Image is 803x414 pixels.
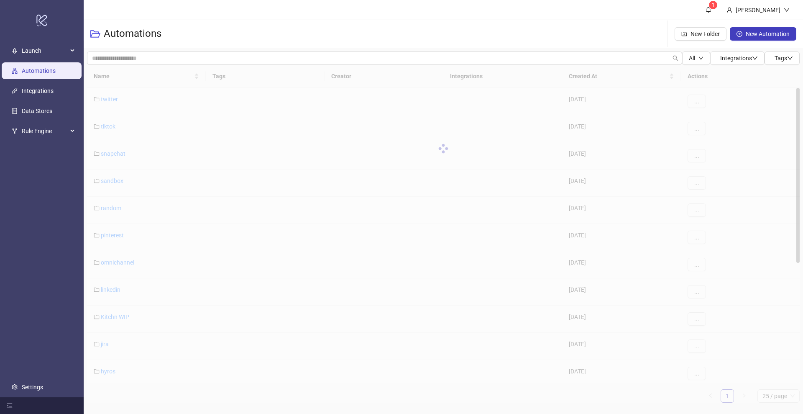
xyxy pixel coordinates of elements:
[746,31,790,37] span: New Automation
[22,67,56,74] a: Automations
[104,27,161,41] h3: Automations
[730,27,796,41] button: New Automation
[726,7,732,13] span: user
[787,55,793,61] span: down
[22,108,52,114] a: Data Stores
[12,48,18,54] span: rocket
[22,87,54,94] a: Integrations
[752,55,758,61] span: down
[775,55,793,62] span: Tags
[732,5,784,15] div: [PERSON_NAME]
[710,51,765,65] button: Integrationsdown
[737,31,742,37] span: plus-circle
[681,31,687,37] span: folder-add
[675,27,726,41] button: New Folder
[90,29,100,39] span: folder-open
[720,55,758,62] span: Integrations
[22,123,68,139] span: Rule Engine
[712,2,715,8] span: 1
[706,7,711,13] span: bell
[698,56,703,61] span: down
[682,51,710,65] button: Alldown
[689,55,695,62] span: All
[673,55,678,61] span: search
[12,128,18,134] span: fork
[765,51,800,65] button: Tagsdown
[690,31,720,37] span: New Folder
[7,403,13,409] span: menu-fold
[22,42,68,59] span: Launch
[22,384,43,391] a: Settings
[709,1,717,9] sup: 1
[784,7,790,13] span: down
